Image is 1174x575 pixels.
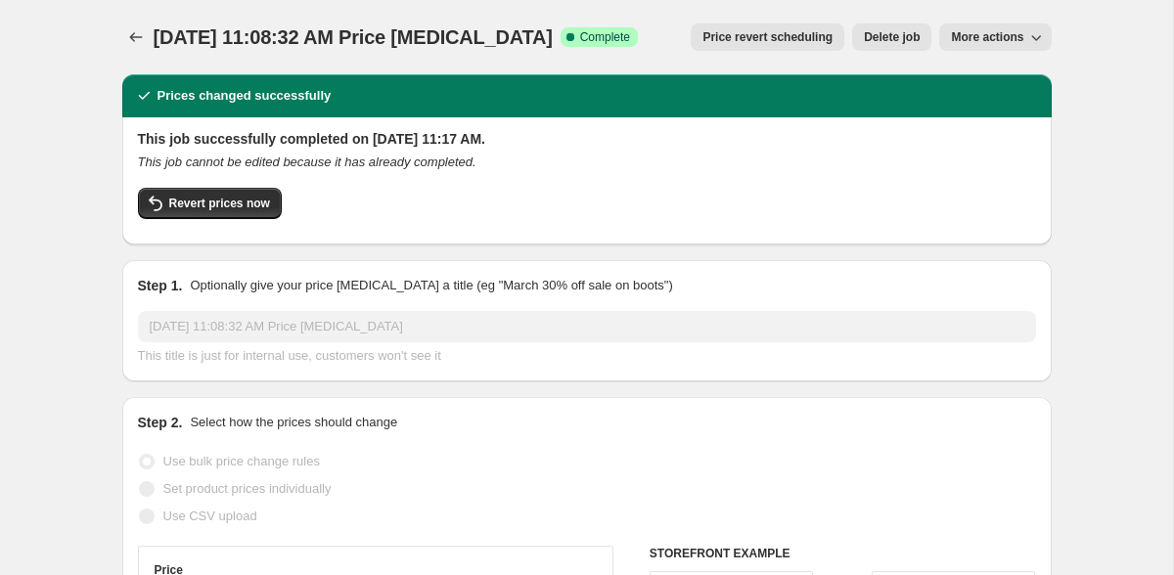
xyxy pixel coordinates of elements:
[852,23,931,51] button: Delete job
[138,348,441,363] span: This title is just for internal use, customers won't see it
[163,481,332,496] span: Set product prices individually
[138,129,1036,149] h2: This job successfully completed on [DATE] 11:17 AM.
[163,454,320,468] span: Use bulk price change rules
[190,276,672,295] p: Optionally give your price [MEDICAL_DATA] a title (eg "March 30% off sale on boots")
[864,29,920,45] span: Delete job
[138,413,183,432] h2: Step 2.
[190,413,397,432] p: Select how the prices should change
[951,29,1023,45] span: More actions
[691,23,844,51] button: Price revert scheduling
[138,276,183,295] h2: Step 1.
[158,86,332,106] h2: Prices changed successfully
[122,23,150,51] button: Price change jobs
[138,188,282,219] button: Revert prices now
[939,23,1051,51] button: More actions
[650,546,1036,561] h6: STOREFRONT EXAMPLE
[169,196,270,211] span: Revert prices now
[702,29,833,45] span: Price revert scheduling
[138,311,1036,342] input: 30% off holiday sale
[154,26,553,48] span: [DATE] 11:08:32 AM Price [MEDICAL_DATA]
[138,155,476,169] i: This job cannot be edited because it has already completed.
[580,29,630,45] span: Complete
[163,509,257,523] span: Use CSV upload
